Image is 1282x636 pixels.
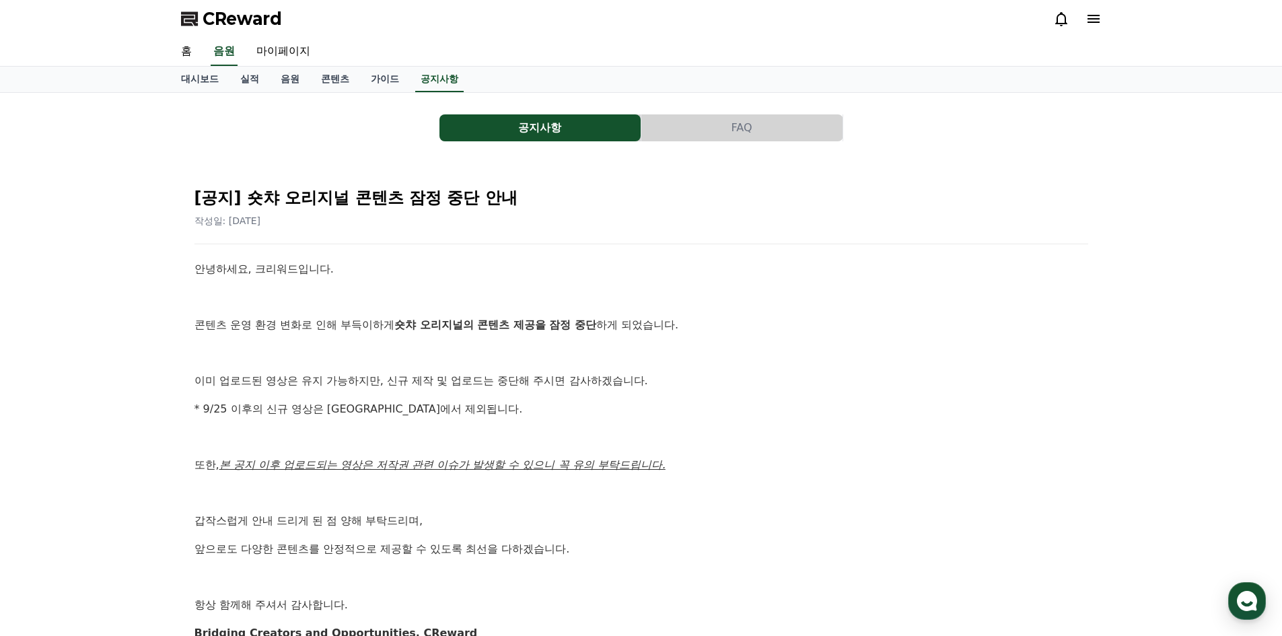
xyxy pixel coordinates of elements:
[89,427,174,460] a: 대화
[194,372,1088,390] p: 이미 업로드된 영상은 유지 가능하지만, 신규 제작 및 업로드는 중단해 주시면 감사하겠습니다.
[394,318,596,331] strong: 숏챠 오리지널의 콘텐츠 제공을 잠정 중단
[4,427,89,460] a: 홈
[310,67,360,92] a: 콘텐츠
[270,67,310,92] a: 음원
[415,67,464,92] a: 공지사항
[439,114,641,141] button: 공지사항
[170,38,203,66] a: 홈
[194,316,1088,334] p: 콘텐츠 운영 환경 변화로 인해 부득이하게 하게 되었습니다.
[194,512,1088,530] p: 갑작스럽게 안내 드리게 된 점 양해 부탁드리며,
[42,447,50,458] span: 홈
[194,187,1088,209] h2: [공지] 숏챠 오리지널 콘텐츠 잠정 중단 안내
[641,114,843,141] button: FAQ
[174,427,258,460] a: 설정
[194,456,1088,474] p: 또한,
[219,458,666,471] u: 본 공지 이후 업로드되는 영상은 저작권 관련 이슈가 발생할 수 있으니 꼭 유의 부탁드립니다.
[229,67,270,92] a: 실적
[194,400,1088,418] p: * 9/25 이후의 신규 영상은 [GEOGRAPHIC_DATA]에서 제외됩니다.
[211,38,238,66] a: 음원
[194,260,1088,278] p: 안녕하세요, 크리워드입니다.
[123,448,139,458] span: 대화
[181,8,282,30] a: CReward
[194,215,261,226] span: 작성일: [DATE]
[360,67,410,92] a: 가이드
[203,8,282,30] span: CReward
[194,596,1088,614] p: 항상 함께해 주셔서 감사합니다.
[246,38,321,66] a: 마이페이지
[170,67,229,92] a: 대시보드
[194,540,1088,558] p: 앞으로도 다양한 콘텐츠를 안정적으로 제공할 수 있도록 최선을 다하겠습니다.
[208,447,224,458] span: 설정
